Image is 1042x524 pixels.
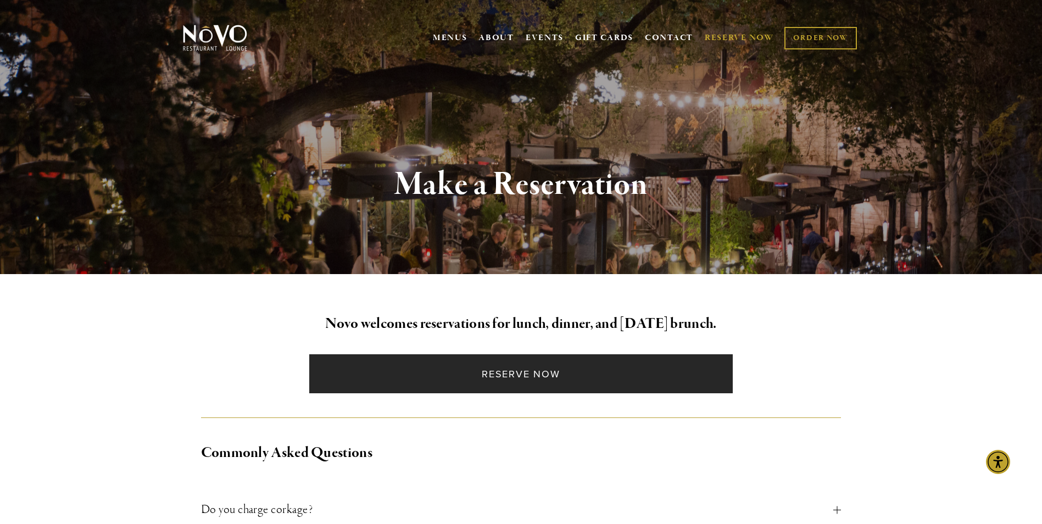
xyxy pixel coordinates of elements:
[526,32,564,43] a: EVENTS
[309,354,733,393] a: Reserve Now
[784,27,856,49] a: ORDER NOW
[986,450,1010,474] div: Accessibility Menu
[4,24,154,43] a: Novo welcomes reservations for lunch, dinner, and [DATE] brunch.
[181,24,249,52] img: Novo Restaurant &amp; Lounge
[4,64,142,83] a: Call [PHONE_NUMBER] between 11am and 7pm to make a reservation
[705,27,774,48] a: RESERVE NOW
[478,32,514,43] a: ABOUT
[394,164,648,205] strong: Make a Reservation
[201,313,842,336] h2: Novo welcomes reservations for lunch, dinner, and [DATE] brunch.
[575,27,633,48] a: GIFT CARDS
[4,4,160,14] div: Outline
[16,54,117,63] a: Reserve By Phone or Online
[16,14,59,24] a: Back to Top
[433,32,467,43] a: MENUS
[201,500,834,520] span: Do you charge corkage?
[16,44,118,53] a: Commonly Asked Questions
[201,442,842,465] h2: Commonly Asked Questions
[645,27,693,48] a: CONTACT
